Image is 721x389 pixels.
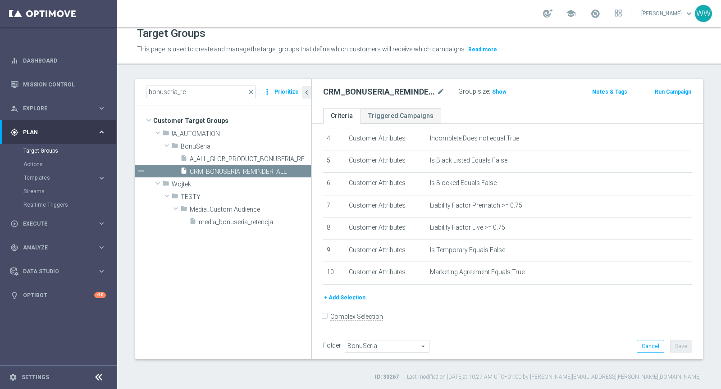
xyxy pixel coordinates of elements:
div: Dashboard [10,49,106,72]
td: Customer Attributes [345,240,426,262]
div: Explore [10,104,97,113]
a: [PERSON_NAME]keyboard_arrow_down [640,7,695,20]
span: Plan [23,130,97,135]
i: insert_drive_file [189,217,196,228]
i: settings [9,373,17,381]
label: Folder [323,342,341,349]
span: CRM_BONUSERIA_REMINDER_ALL [190,168,311,176]
span: This page is used to create and manage the target groups that define which customers will receive... [137,45,466,53]
i: folder [162,129,169,140]
a: Settings [22,375,49,380]
td: 7 [323,195,345,217]
i: mode_edit [437,86,445,97]
button: Data Studio keyboard_arrow_right [10,268,106,275]
span: !A_AUTOMATION [172,130,311,138]
i: more_vert [263,86,272,98]
i: track_changes [10,244,18,252]
i: keyboard_arrow_right [97,219,106,228]
i: keyboard_arrow_right [97,243,106,252]
button: + Add Selection [323,293,366,303]
div: WW [695,5,712,22]
h1: Target Groups [137,27,205,40]
span: Liability Factor Live >= 0.75 [430,224,505,231]
button: lightbulb Optibot +10 [10,292,106,299]
a: Actions [23,161,94,168]
span: Execute [23,221,97,226]
i: keyboard_arrow_right [97,128,106,136]
i: equalizer [10,57,18,65]
i: play_circle_outline [10,220,18,228]
div: Analyze [10,244,97,252]
button: equalizer Dashboard [10,57,106,64]
button: Templates keyboard_arrow_right [23,174,106,181]
span: Templates [24,175,88,181]
span: Is Temporary Equals False [430,246,505,254]
span: close [247,88,255,95]
i: folder [180,205,187,215]
div: Data Studio [10,267,97,276]
a: Streams [23,188,94,195]
button: person_search Explore keyboard_arrow_right [10,105,106,112]
span: keyboard_arrow_down [684,9,694,18]
button: Run Campaign [654,87,692,97]
i: keyboard_arrow_right [97,267,106,276]
span: school [566,9,576,18]
span: Show [492,89,507,95]
td: 8 [323,217,345,240]
button: Prioritize [273,86,300,98]
span: Analyze [23,245,97,250]
div: Templates [23,171,116,185]
i: folder [171,192,178,203]
i: folder [171,142,178,152]
td: Customer Attributes [345,172,426,195]
h2: CRM_BONUSERIA_REMINDER_ALL [323,86,435,97]
a: Criteria [323,108,360,124]
span: TESTY [181,193,311,201]
span: Is Blocked Equals False [430,179,497,187]
label: Last modified on [DATE] at 10:27 AM UTC+01:00 by [PERSON_NAME][EMAIL_ADDRESS][PERSON_NAME][DOMAIN... [407,373,701,381]
button: play_circle_outline Execute keyboard_arrow_right [10,220,106,227]
i: lightbulb [10,291,18,299]
i: person_search [10,104,18,113]
div: Target Groups [23,144,116,158]
a: Optibot [23,283,94,307]
td: Customer Attributes [345,262,426,285]
i: insert_drive_file [180,154,187,165]
i: insert_drive_file [180,167,187,177]
span: Incomplete Does not equal True [430,135,519,142]
button: Save [670,340,692,353]
label: : [489,88,490,95]
td: 9 [323,240,345,262]
span: Liability Factor Prematch >= 0.75 [430,202,522,209]
span: Wojtek [172,181,311,188]
a: Dashboard [23,49,106,72]
label: ID: 30267 [375,373,399,381]
td: Customer Attributes [345,150,426,173]
label: Group size [458,88,489,95]
i: chevron_left [302,88,311,97]
div: Plan [10,128,97,136]
td: Customer Attributes [345,217,426,240]
td: Customer Attributes [345,195,426,217]
div: Streams [23,185,116,198]
i: folder [162,180,169,190]
span: BonuSeria [181,143,311,150]
span: Media_Custom Audience [190,206,311,213]
span: media_bonuseria_retencja [199,218,311,226]
button: Mission Control [10,81,106,88]
td: 10 [323,262,345,285]
i: keyboard_arrow_right [97,104,106,113]
a: Mission Control [23,72,106,96]
div: Realtime Triggers [23,198,116,212]
span: A_ALL_GLOB_PRODUCT_BONUSERIA_REMINDER_ALL [190,155,311,163]
td: 6 [323,172,345,195]
button: gps_fixed Plan keyboard_arrow_right [10,129,106,136]
button: chevron_left [302,86,311,99]
a: Triggered Campaigns [360,108,441,124]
